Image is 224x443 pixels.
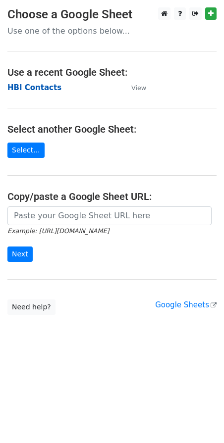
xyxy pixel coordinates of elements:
[121,83,146,92] a: View
[155,300,217,309] a: Google Sheets
[131,84,146,92] small: View
[7,206,212,225] input: Paste your Google Sheet URL here
[7,246,33,262] input: Next
[7,26,217,36] p: Use one of the options below...
[174,395,224,443] iframe: Chat Widget
[7,227,109,235] small: Example: [URL][DOMAIN_NAME]
[7,143,45,158] a: Select...
[7,7,217,22] h3: Choose a Google Sheet
[7,83,61,92] a: HBI Contacts
[7,123,217,135] h4: Select another Google Sheet:
[7,66,217,78] h4: Use a recent Google Sheet:
[7,191,217,202] h4: Copy/paste a Google Sheet URL:
[7,299,56,315] a: Need help?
